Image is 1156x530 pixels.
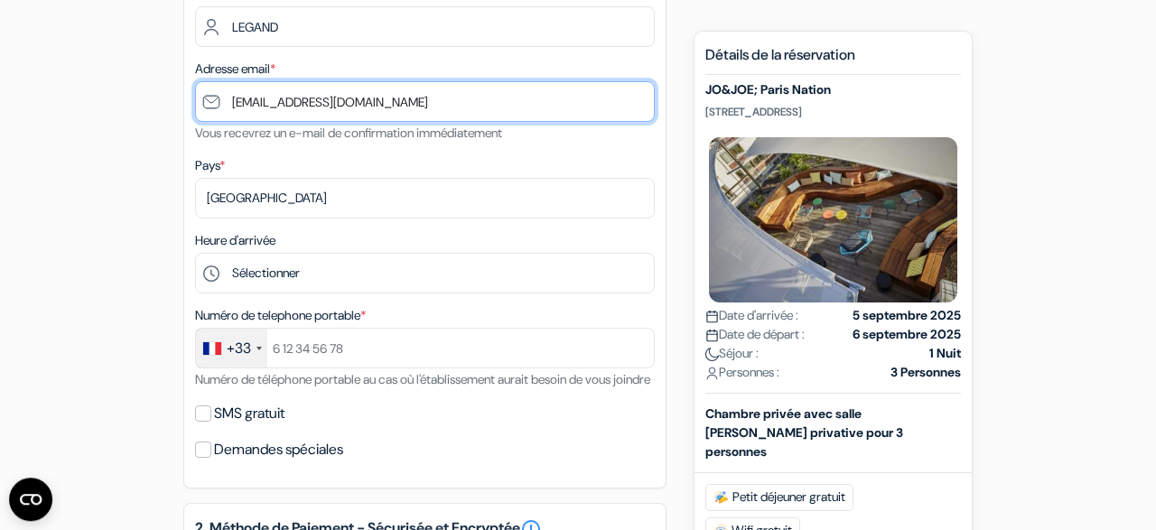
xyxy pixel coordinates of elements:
[713,490,729,505] img: free_breakfast.svg
[705,82,961,98] h5: JO&JOE; Paris Nation
[705,367,719,380] img: user_icon.svg
[705,310,719,323] img: calendar.svg
[705,306,798,325] span: Date d'arrivée :
[705,405,903,460] b: Chambre privée avec salle [PERSON_NAME] privative pour 3 personnes
[705,344,759,363] span: Séjour :
[195,81,655,122] input: Entrer adresse e-mail
[705,348,719,361] img: moon.svg
[9,478,52,521] button: Ouvrir le widget CMP
[214,437,343,462] label: Demandes spéciales
[705,325,805,344] span: Date de départ :
[705,363,779,382] span: Personnes :
[890,363,961,382] strong: 3 Personnes
[853,306,961,325] strong: 5 septembre 2025
[853,325,961,344] strong: 6 septembre 2025
[195,125,502,141] small: Vous recevrez un e-mail de confirmation immédiatement
[195,328,655,368] input: 6 12 34 56 78
[705,105,961,119] p: [STREET_ADDRESS]
[195,60,275,79] label: Adresse email
[195,371,650,387] small: Numéro de téléphone portable au cas où l'établissement aurait besoin de vous joindre
[195,156,225,175] label: Pays
[705,329,719,342] img: calendar.svg
[214,401,284,426] label: SMS gratuit
[195,6,655,47] input: Entrer le nom de famille
[195,306,366,325] label: Numéro de telephone portable
[705,46,961,75] h5: Détails de la réservation
[705,484,853,511] span: Petit déjeuner gratuit
[227,338,251,359] div: +33
[195,231,275,250] label: Heure d'arrivée
[196,329,267,367] div: France: +33
[929,344,961,363] strong: 1 Nuit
